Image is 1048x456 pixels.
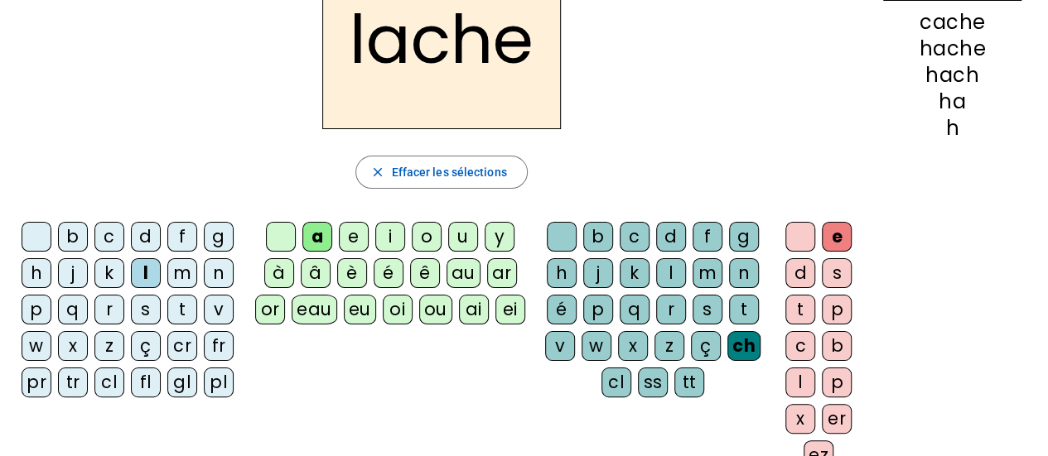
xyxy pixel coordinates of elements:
[883,65,1021,85] div: hach
[131,258,161,288] div: l
[412,222,442,252] div: o
[727,331,761,361] div: ch
[583,222,613,252] div: b
[785,404,815,434] div: x
[131,222,161,252] div: d
[301,258,331,288] div: â
[785,331,815,361] div: c
[355,156,527,189] button: Effacer les sélections
[375,222,405,252] div: i
[204,367,234,397] div: pl
[693,295,722,324] div: s
[785,295,815,324] div: t
[729,222,759,252] div: g
[292,295,337,324] div: eau
[601,367,631,397] div: cl
[447,258,481,288] div: au
[822,367,852,397] div: p
[22,258,51,288] div: h
[656,222,686,252] div: d
[204,295,234,324] div: v
[693,222,722,252] div: f
[547,258,577,288] div: h
[583,295,613,324] div: p
[448,222,478,252] div: u
[618,331,648,361] div: x
[582,331,611,361] div: w
[167,367,197,397] div: gl
[22,295,51,324] div: p
[344,295,376,324] div: eu
[302,222,332,252] div: a
[410,258,440,288] div: ê
[339,222,369,252] div: e
[94,295,124,324] div: r
[391,162,506,182] span: Effacer les sélections
[383,295,413,324] div: oi
[822,295,852,324] div: p
[693,258,722,288] div: m
[167,331,197,361] div: cr
[883,118,1021,138] div: h
[822,222,852,252] div: e
[419,295,452,324] div: ou
[58,258,88,288] div: j
[167,258,197,288] div: m
[204,258,234,288] div: n
[131,367,161,397] div: fl
[58,295,88,324] div: q
[674,367,704,397] div: tt
[583,258,613,288] div: j
[94,258,124,288] div: k
[58,222,88,252] div: b
[822,258,852,288] div: s
[264,258,294,288] div: à
[620,295,650,324] div: q
[58,367,88,397] div: tr
[487,258,517,288] div: ar
[204,331,234,361] div: fr
[22,331,51,361] div: w
[729,295,759,324] div: t
[369,165,384,180] mat-icon: close
[620,222,650,252] div: c
[620,258,650,288] div: k
[167,295,197,324] div: t
[459,295,489,324] div: ai
[883,39,1021,59] div: hache
[883,12,1021,32] div: cache
[656,295,686,324] div: r
[547,295,577,324] div: é
[58,331,88,361] div: x
[729,258,759,288] div: n
[495,295,525,324] div: ei
[883,92,1021,112] div: ha
[656,258,686,288] div: l
[822,331,852,361] div: b
[638,367,668,397] div: ss
[785,367,815,397] div: l
[167,222,197,252] div: f
[654,331,684,361] div: z
[94,331,124,361] div: z
[374,258,403,288] div: é
[337,258,367,288] div: è
[822,404,852,434] div: er
[131,295,161,324] div: s
[22,367,51,397] div: pr
[204,222,234,252] div: g
[131,331,161,361] div: ç
[691,331,721,361] div: ç
[785,258,815,288] div: d
[545,331,575,361] div: v
[255,295,285,324] div: or
[94,222,124,252] div: c
[485,222,514,252] div: y
[94,367,124,397] div: cl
